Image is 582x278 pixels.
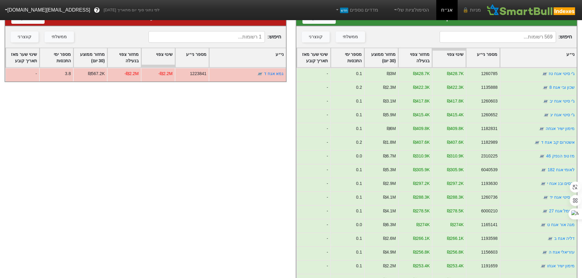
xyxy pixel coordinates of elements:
div: ₪4.1M [383,194,396,200]
div: -₪2.2M [124,70,139,77]
img: tase link [540,167,547,173]
span: לפי נתוני סוף יום מתאריך [DATE] [104,7,159,13]
div: 3.8 [65,70,71,77]
div: ₪422.3K [413,84,430,91]
div: - [296,191,330,205]
div: ₪310.9K [447,153,463,159]
a: דליה אגח ב [554,236,575,241]
div: - [296,164,330,178]
img: tase link [543,194,549,200]
img: tase link [540,263,546,269]
img: tase link [541,249,547,255]
div: ₪3M [386,70,396,77]
span: ? [95,6,99,14]
a: מדדים נוספיםחדש [332,4,381,16]
div: ₪297.2K [447,180,463,187]
div: - [296,68,330,81]
div: 1223841 [190,70,207,77]
div: 1156603 [481,249,497,255]
div: ביקושים צפויים [302,13,571,23]
div: 0.1 [356,125,362,132]
div: 0.1 [356,249,362,255]
div: ₪288.3K [413,194,430,200]
div: 0.1 [356,194,362,200]
button: קונצרני [302,31,330,42]
div: ₪274K [450,222,463,228]
div: 1182831 [481,125,497,132]
div: 1193598 [481,235,497,242]
div: 1193630 [481,180,497,187]
button: ממשלתי [336,31,365,42]
div: 0.1 [356,208,362,214]
a: שכון ובי אגח 8 [549,85,575,90]
div: 1260736 [481,194,497,200]
div: ₪3.1M [383,98,396,104]
div: - [296,246,330,260]
div: - [296,150,330,164]
div: ₪407.6K [413,139,430,146]
div: קונצרני [309,34,323,40]
div: ₪266.1K [413,235,430,242]
button: קונצרני [11,31,38,42]
div: 0.1 [356,180,362,187]
div: ₪417.8K [413,98,430,104]
div: ₪278.5K [447,208,463,214]
div: ₪4.1M [383,208,396,214]
img: tase link [542,208,548,214]
div: 1260785 [481,70,497,77]
div: - [296,95,330,109]
div: Toggle SortBy [331,48,364,67]
a: חשמל אגח 27 [549,208,575,213]
img: tase link [534,139,540,146]
div: 6040539 [481,167,497,173]
img: tase link [547,236,553,242]
span: חיפוש : [440,31,572,43]
input: 1 רשומות... [148,31,265,43]
div: Toggle SortBy [398,48,432,67]
div: 0.2 [356,84,362,91]
div: 0.1 [356,112,362,118]
div: ₪278.5K [413,208,430,214]
div: ₪407.6K [447,139,463,146]
img: tase link [542,71,548,77]
div: Toggle SortBy [466,48,500,67]
div: ₪310.9K [413,153,430,159]
div: 2310225 [481,153,497,159]
div: ₪2.3M [383,84,396,91]
div: ₪6.3M [383,222,396,228]
div: - [296,219,330,233]
div: 0.0 [356,153,362,159]
a: אשטרום קב אגח ד [541,140,575,145]
div: 0.1 [356,167,362,173]
div: ₪428.7K [447,70,463,77]
div: ₪253.4K [447,263,463,269]
div: ₪288.3K [447,194,463,200]
div: ₪305.9K [447,167,463,173]
div: ₪6.7M [383,153,396,159]
div: 0.1 [356,98,362,104]
div: 1165141 [481,222,497,228]
div: Toggle SortBy [74,48,107,67]
a: ג'י סיטי אגח יג [550,112,575,117]
div: Toggle SortBy [432,48,466,67]
div: ₪4.9M [383,249,396,255]
div: ₪253.4K [413,263,430,269]
div: - [296,136,330,150]
img: tase link [542,85,548,91]
div: Toggle SortBy [141,48,175,67]
div: - [296,81,330,95]
a: מז טפ הנפק 46 [546,153,575,158]
div: - [296,233,330,246]
div: 6000210 [481,208,497,214]
div: 1191659 [481,263,497,269]
div: ₪417.8K [447,98,463,104]
div: ₪409.8K [413,125,430,132]
img: tase link [538,126,544,132]
div: ₪5.3M [383,167,396,173]
div: ₪256.8K [413,249,430,255]
div: Toggle SortBy [500,48,577,67]
div: ₪415.4K [413,112,430,118]
div: ₪428.7K [413,70,430,77]
div: ₪5.9M [383,112,396,118]
a: מימון ישיר אגחו [547,263,575,268]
